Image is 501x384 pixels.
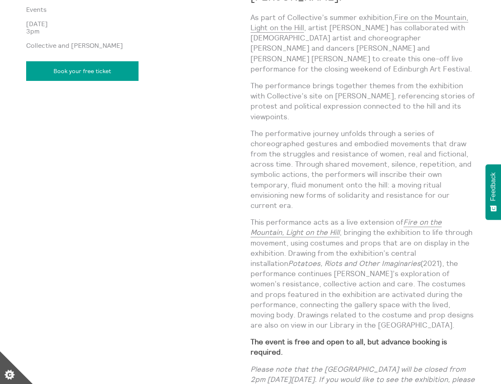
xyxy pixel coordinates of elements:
p: As part of Collective’s summer exhibition, , artist [PERSON_NAME] has collaborated with [DEMOGRAP... [250,12,475,74]
p: 3pm [26,27,250,35]
p: Collective and [PERSON_NAME] [26,42,250,49]
strong: The event is free and open to all, but advance booking is required. [250,337,447,357]
a: Fire on the Mountain, Light on the Hill [250,13,468,33]
em: Potatoes, Riots and Other Imaginaries [288,259,420,268]
p: The performance brings together themes from the exhibition with Collective’s site on [PERSON_NAME... [250,80,475,122]
p: This performance acts as a live extension of , bringing the exhibition to life through movement, ... [250,217,475,330]
a: Events [26,6,237,13]
a: Fire on the Mountain, Light on the Hill [250,217,442,237]
p: The performative journey unfolds through a series of choreographed gestures and embodied movement... [250,128,475,211]
span: Feedback [490,172,497,201]
button: Feedback - Show survey [485,164,501,220]
p: [DATE] [26,20,250,27]
a: Book your free ticket [26,61,139,81]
